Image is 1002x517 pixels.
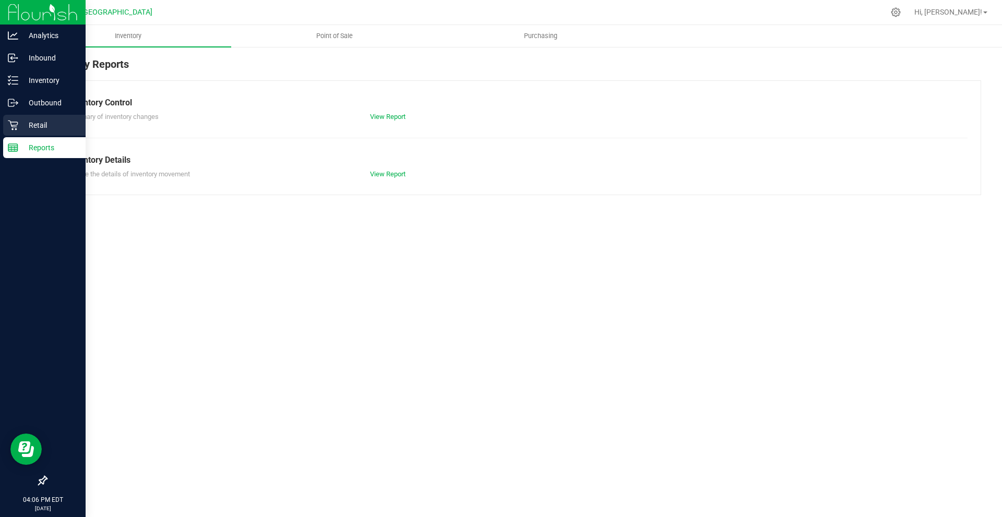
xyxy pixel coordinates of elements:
[5,495,81,504] p: 04:06 PM EDT
[18,119,81,131] p: Retail
[8,142,18,153] inline-svg: Reports
[8,75,18,86] inline-svg: Inventory
[889,7,902,17] div: Manage settings
[101,31,156,41] span: Inventory
[18,141,81,154] p: Reports
[18,29,81,42] p: Analytics
[231,25,437,47] a: Point of Sale
[510,31,571,41] span: Purchasing
[370,113,405,121] a: View Report
[5,504,81,512] p: [DATE]
[370,170,405,178] a: View Report
[18,52,81,64] p: Inbound
[18,74,81,87] p: Inventory
[61,8,152,17] span: GA2 - [GEOGRAPHIC_DATA]
[67,170,190,178] span: Explore the details of inventory movement
[67,97,960,109] div: Inventory Control
[302,31,367,41] span: Point of Sale
[437,25,643,47] a: Purchasing
[10,434,42,465] iframe: Resource center
[8,53,18,63] inline-svg: Inbound
[67,113,159,121] span: Summary of inventory changes
[8,120,18,130] inline-svg: Retail
[8,30,18,41] inline-svg: Analytics
[914,8,982,16] span: Hi, [PERSON_NAME]!
[8,98,18,108] inline-svg: Outbound
[46,56,981,80] div: Inventory Reports
[67,154,960,166] div: Inventory Details
[18,97,81,109] p: Outbound
[25,25,231,47] a: Inventory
